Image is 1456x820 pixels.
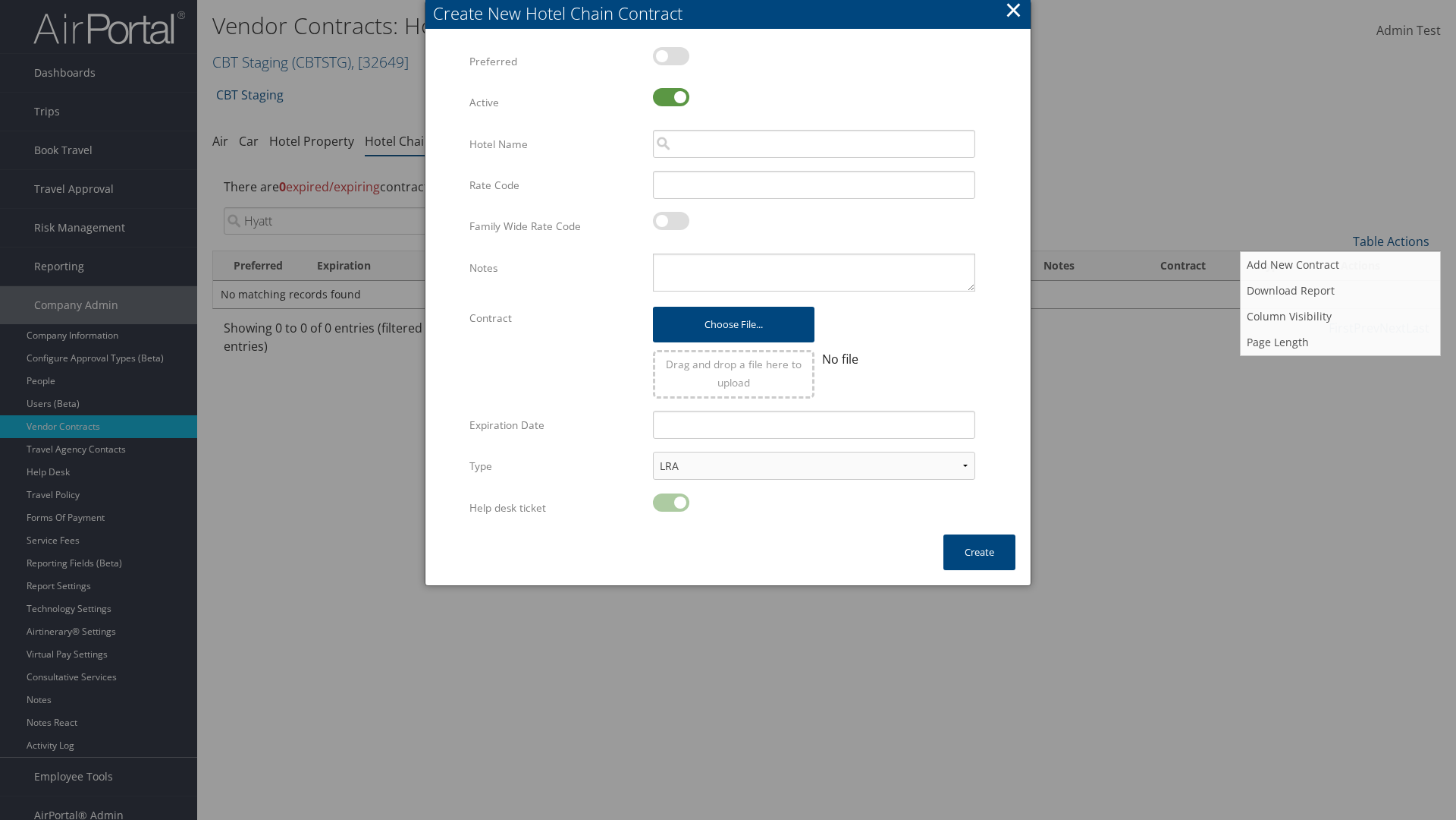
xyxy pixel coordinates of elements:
[433,2,1031,25] div: Create New Hotel Chain Contract
[469,47,642,76] label: Preferred
[469,411,642,440] label: Expiration Date
[469,88,642,117] label: Active
[1241,278,1440,304] a: Download Report
[469,452,642,481] label: Type
[666,357,802,389] span: Drag and drop a file here to upload
[469,130,642,159] label: Hotel Name
[469,304,642,333] label: Contract
[822,351,858,367] span: No file
[943,535,1015,570] button: Create
[469,171,642,200] label: Rate Code
[469,212,642,241] label: Family Wide Rate Code
[1241,330,1440,355] a: Page Length
[469,494,642,522] label: Help desk ticket
[1241,252,1440,278] a: Add New Contract
[1241,304,1440,330] a: Column Visibility
[469,254,642,282] label: Notes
